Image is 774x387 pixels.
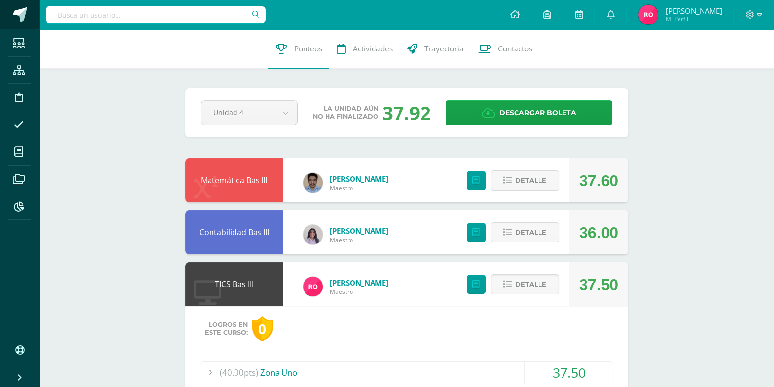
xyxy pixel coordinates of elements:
a: Actividades [329,29,400,69]
button: Detalle [491,274,559,294]
a: [PERSON_NAME] [330,278,388,288]
input: Busca un usuario... [46,6,266,23]
a: Descargar boleta [446,100,612,125]
span: Detalle [516,275,546,293]
a: Punteos [268,29,329,69]
span: La unidad aún no ha finalizado [313,105,378,121]
div: Matemática Bas III [185,158,283,202]
button: Detalle [491,222,559,242]
a: Contactos [471,29,539,69]
span: Descargar boleta [499,101,576,125]
span: [PERSON_NAME] [665,6,722,16]
button: Detalle [491,170,559,191]
span: Logros en este curso: [205,321,248,337]
div: 37.60 [579,159,618,203]
div: 37.50 [579,263,618,307]
div: 37.50 [525,362,613,384]
span: (40.00pts) [220,362,258,384]
img: 183d03328e61c7e8ae64f8e4a7cfdcef.png [303,173,323,193]
span: Unidad 4 [213,101,261,124]
div: TICS Bas III [185,262,283,306]
span: Detalle [516,171,546,190]
a: [PERSON_NAME] [330,174,388,184]
span: Actividades [353,44,393,54]
a: Trayectoria [400,29,471,69]
span: Contactos [498,44,532,54]
div: Zona Uno [200,362,613,384]
span: Maestro [330,236,388,244]
span: Maestro [330,288,388,296]
span: Mi Perfil [665,15,722,23]
img: e031f1178ce3e21be6f285ecbb368d33.png [303,225,323,244]
a: Contabilidad Bas III [199,227,269,238]
div: 37.92 [382,100,431,125]
a: Unidad 4 [201,101,297,125]
span: Trayectoria [424,44,464,54]
span: Detalle [516,223,546,242]
img: ed048f7920b8abbcf20440d3922ee789.png [303,277,323,296]
span: Punteos [294,44,322,54]
div: 36.00 [579,211,618,255]
a: TICS Bas III [215,279,254,290]
a: Matemática Bas III [201,175,267,186]
div: 0 [252,316,273,341]
img: 9ed3ab4ddce8f95826e4430dc4482ce6.png [638,5,658,24]
a: [PERSON_NAME] [330,226,388,236]
span: Maestro [330,184,388,192]
div: Contabilidad Bas III [185,210,283,254]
